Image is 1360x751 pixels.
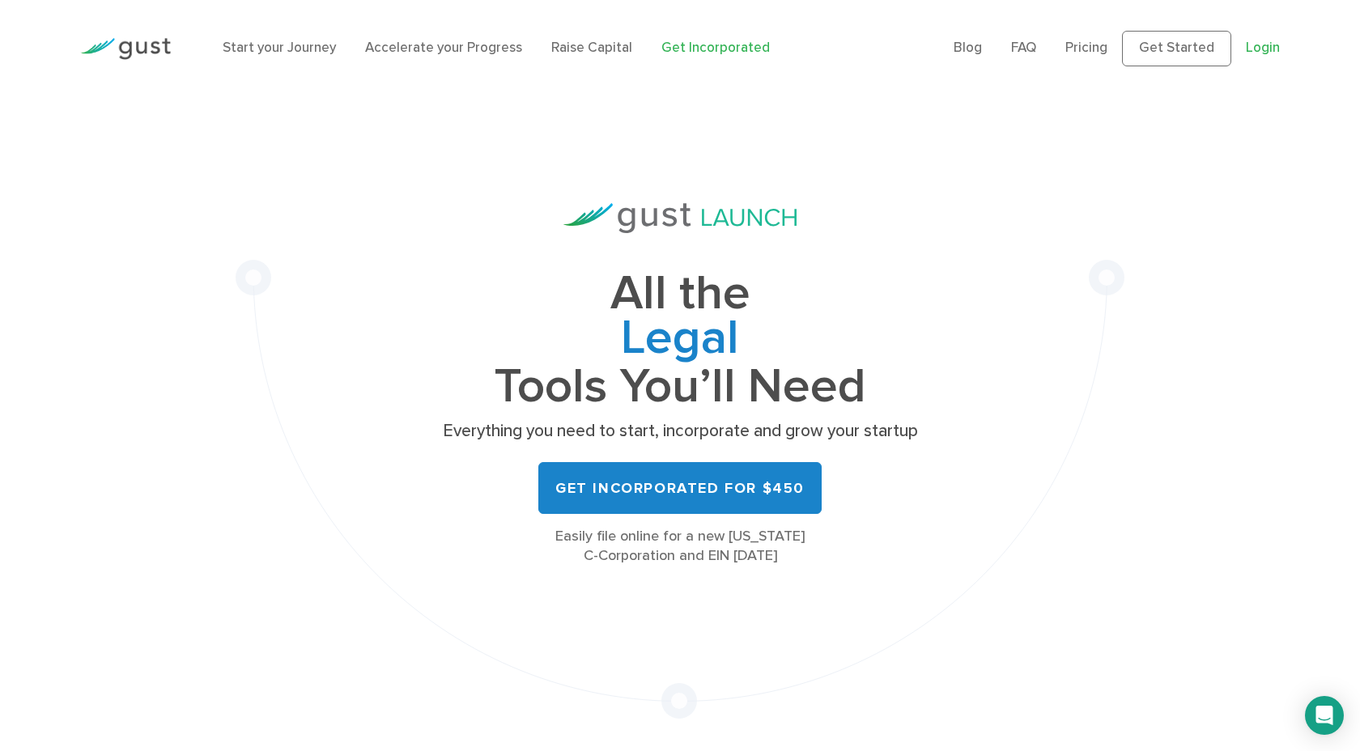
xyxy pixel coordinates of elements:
img: Gust Launch Logo [563,203,797,233]
a: Login [1246,40,1280,56]
a: Blog [954,40,982,56]
div: Open Intercom Messenger [1305,696,1344,735]
p: Everything you need to start, incorporate and grow your startup [437,420,923,443]
a: Accelerate your Progress [365,40,522,56]
a: Get Incorporated for $450 [538,462,822,514]
span: Legal [437,316,923,365]
a: Get Incorporated [661,40,770,56]
a: Raise Capital [551,40,632,56]
div: Easily file online for a new [US_STATE] C-Corporation and EIN [DATE] [437,527,923,566]
h1: All the Tools You’ll Need [437,272,923,409]
img: Gust Logo [80,38,171,60]
a: Start your Journey [223,40,336,56]
a: Pricing [1065,40,1107,56]
a: FAQ [1011,40,1036,56]
a: Get Started [1122,31,1231,66]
